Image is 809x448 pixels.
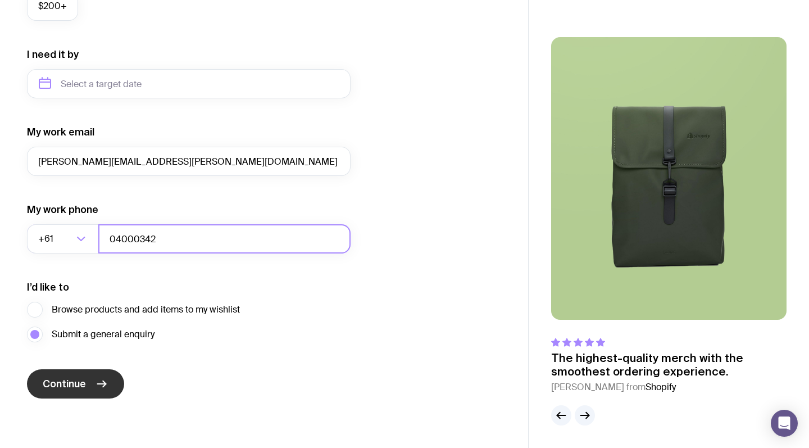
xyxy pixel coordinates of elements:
[27,69,351,98] input: Select a target date
[27,147,351,176] input: you@email.com
[27,203,98,216] label: My work phone
[98,224,351,254] input: 0400123456
[646,381,676,393] span: Shopify
[27,48,79,61] label: I need it by
[551,381,787,394] cite: [PERSON_NAME] from
[551,351,787,378] p: The highest-quality merch with the smoothest ordering experience.
[27,125,94,139] label: My work email
[43,377,86,391] span: Continue
[52,303,240,316] span: Browse products and add items to my wishlist
[771,410,798,437] div: Open Intercom Messenger
[38,224,56,254] span: +61
[27,224,99,254] div: Search for option
[27,280,69,294] label: I’d like to
[52,328,154,341] span: Submit a general enquiry
[27,369,124,399] button: Continue
[56,224,73,254] input: Search for option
